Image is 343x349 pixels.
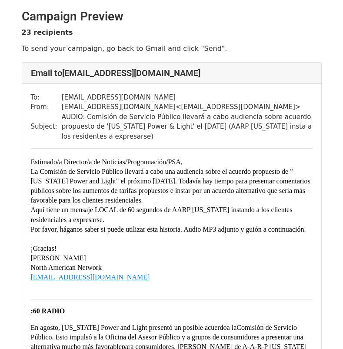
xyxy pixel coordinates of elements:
td: Subject: [31,112,62,142]
span: Estimado/a Director/a de Noticias/Programación/PSA, [31,158,183,166]
h2: Campaign Preview [22,9,322,24]
span: :60 RADIO [31,307,65,315]
td: AUDIO: Comisión de Servicio Público llevará a cabo audiencia sobre acuerdo propuesto de '[US_STAT... [62,112,313,142]
td: From: [31,102,62,112]
span: a la [227,324,237,331]
span: Por favor, háganos saber si puede utilizar esta historia. Audio MP3 adjunto y guión a continuación. [31,226,306,233]
span: [PERSON_NAME] [31,254,86,262]
a: [EMAIL_ADDRESS][DOMAIN_NAME] [31,273,150,281]
td: To: [31,93,62,103]
td: [EMAIL_ADDRESS][DOMAIN_NAME] [62,93,313,103]
td: [EMAIL_ADDRESS][DOMAIN_NAME] < [EMAIL_ADDRESS][DOMAIN_NAME] > [62,102,313,112]
span: ¡Gracias! [31,245,57,252]
span: North American Network [31,264,102,271]
p: To send your campaign, go back to Gmail and click "Send". [22,44,322,53]
span: La Comisión de Servicio Público llevará a cabo una audiencia sobre el acuerdo propuesto de "[US_S... [31,168,312,204]
span: Aquí tiene un mensaje LOCAL de 60 segundos de AARP [US_STATE] instando a los clientes residencial... [31,206,294,223]
h4: Email to [EMAIL_ADDRESS][DOMAIN_NAME] [31,68,313,78]
strong: 23 recipients [22,28,73,37]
